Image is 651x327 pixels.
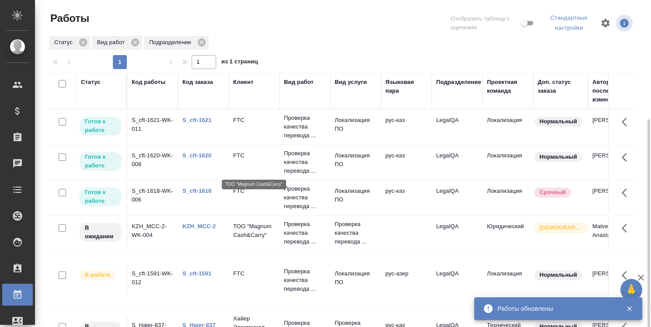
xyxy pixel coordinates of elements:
td: рус-каз [381,147,432,177]
div: Вид работ [284,78,314,87]
td: LegalQA [432,265,483,296]
p: Проверка качества перевода ... [335,220,377,246]
div: Исполнитель выполняет работу [79,269,122,281]
td: S_cft-1591-WK-012 [127,265,178,296]
td: Локализация [483,265,533,296]
button: Закрыть [620,305,638,313]
p: Готов к работе [85,188,116,205]
p: FTC [233,151,275,160]
div: Подразделение [436,78,481,87]
span: Посмотреть информацию [616,15,634,31]
button: 🙏 [620,279,642,301]
div: Автор последнего изменения [592,78,634,104]
p: Вид работ [97,38,128,47]
div: Исполнитель может приступить к работе [79,151,122,172]
span: из 1 страниц [221,56,258,69]
div: Вид работ [92,36,142,50]
div: Подразделение [144,36,209,50]
p: FTC [233,269,275,278]
button: Здесь прячутся важные кнопки [616,111,637,132]
div: Код работы [132,78,165,87]
p: Срочный [539,188,566,197]
td: рус-каз [381,182,432,213]
p: Проверка качества перевода ... [284,267,326,293]
td: Локализация [483,147,533,177]
p: FTC [233,187,275,195]
p: Статус [54,38,76,47]
p: Локализация ПО [335,187,377,204]
td: LegalQA [432,111,483,142]
td: LegalQA [432,182,483,213]
td: [PERSON_NAME] [588,147,639,177]
td: рус-каз [381,111,432,142]
p: Проверка качества перевода ... [284,184,326,211]
a: KZH_MCC-2 [182,223,216,230]
button: Здесь прячутся важные кнопки [616,182,637,203]
td: Matveeva Anastasia [588,218,639,248]
div: Языковая пара [385,78,427,95]
p: В ожидании [85,223,116,241]
a: S_cft-1620 [182,152,211,159]
td: S_cft-1618-WK-006 [127,182,178,213]
div: Исполнитель может приступить к работе [79,116,122,136]
td: Локализация [483,182,533,213]
div: Статус [49,36,90,50]
p: Локализация ПО [335,151,377,169]
a: S_cft-1591 [182,270,211,277]
td: [PERSON_NAME] [588,111,639,142]
td: [PERSON_NAME] [588,182,639,213]
p: FTC [233,116,275,125]
td: S_cft-1621-WK-011 [127,111,178,142]
div: Проектная команда [487,78,529,95]
p: Нормальный [539,153,577,161]
p: Проверка качества перевода ... [284,149,326,175]
span: Работы [48,11,89,25]
td: S_cft-1620-WK-008 [127,147,178,177]
div: Работы обновлены [497,304,613,313]
td: Локализация [483,111,533,142]
a: S_cft-1621 [182,117,211,123]
p: Локализация ПО [335,269,377,287]
div: Клиент [233,78,253,87]
td: рус-азер [381,265,432,296]
p: Проверка качества перевода ... [284,220,326,246]
p: Готов к работе [85,117,116,135]
p: Нормальный [539,271,577,279]
td: [PERSON_NAME] [588,265,639,296]
p: Готов к работе [85,153,116,170]
p: Локализация ПО [335,116,377,133]
p: [DEMOGRAPHIC_DATA] [539,223,583,232]
td: LegalQA [432,147,483,177]
td: Юридический [483,218,533,248]
span: Отобразить таблицу с оценками [451,14,519,32]
button: Здесь прячутся важные кнопки [616,265,637,286]
p: ТОО "Magnum Cash&Carry" [233,222,275,240]
div: split button [543,11,595,35]
div: Исполнитель назначен, приступать к работе пока рано [79,222,122,243]
p: Проверка качества перевода ... [284,114,326,140]
button: Здесь прячутся важные кнопки [616,147,637,168]
p: Нормальный [539,117,577,126]
div: Доп. статус заказа [538,78,584,95]
div: Вид услуги [335,78,367,87]
button: Здесь прячутся важные кнопки [616,218,637,239]
td: LegalQA [432,218,483,248]
td: KZH_MCC-2-WK-004 [127,218,178,248]
p: Подразделение [149,38,194,47]
div: Статус [81,78,101,87]
div: Исполнитель может приступить к работе [79,187,122,207]
span: 🙏 [624,281,639,299]
p: В работе [85,271,110,279]
div: Код заказа [182,78,213,87]
span: Настроить таблицу [595,13,616,34]
a: S_cft-1618 [182,188,211,194]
